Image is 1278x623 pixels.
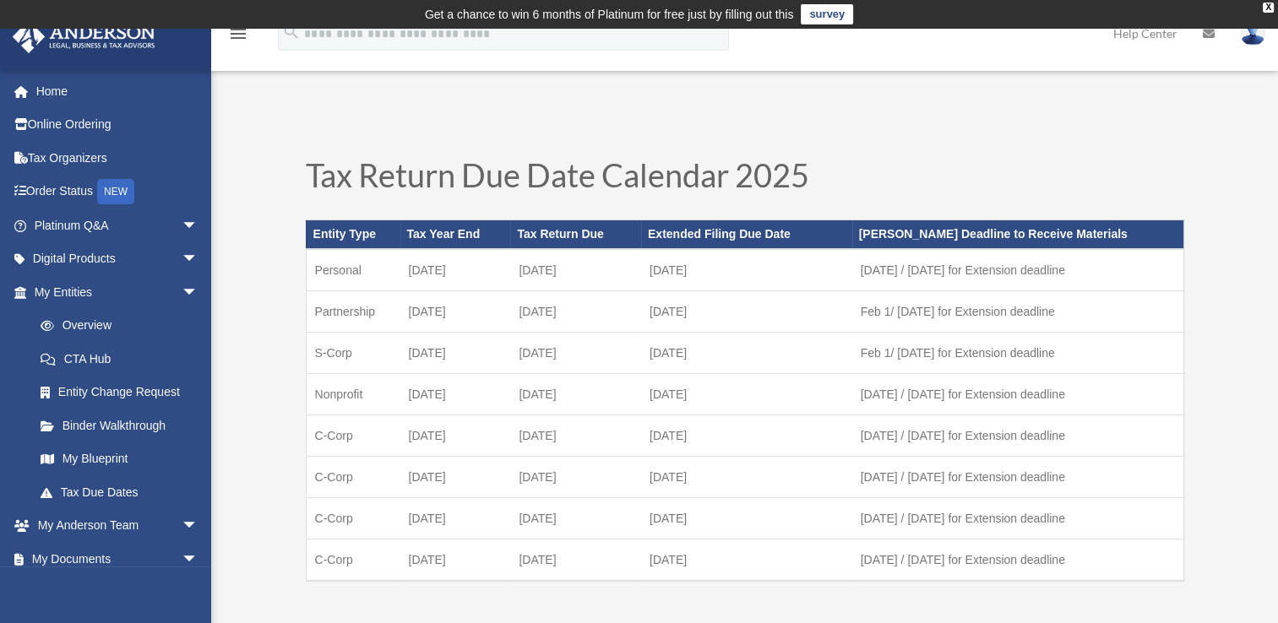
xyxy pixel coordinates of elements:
[641,498,852,539] td: [DATE]
[182,242,215,277] span: arrow_drop_down
[12,209,224,242] a: Platinum Q&Aarrow_drop_down
[182,275,215,310] span: arrow_drop_down
[12,141,224,175] a: Tax Organizers
[282,23,301,41] i: search
[12,175,224,209] a: Order StatusNEW
[12,542,224,576] a: My Documentsarrow_drop_down
[510,333,641,374] td: [DATE]
[306,498,400,539] td: C-Corp
[8,20,160,53] img: Anderson Advisors Platinum Portal
[400,291,511,333] td: [DATE]
[852,539,1183,582] td: [DATE] / [DATE] for Extension deadline
[400,457,511,498] td: [DATE]
[400,498,511,539] td: [DATE]
[510,291,641,333] td: [DATE]
[24,342,224,376] a: CTA Hub
[510,249,641,291] td: [DATE]
[400,539,511,582] td: [DATE]
[182,542,215,577] span: arrow_drop_down
[228,24,248,44] i: menu
[852,291,1183,333] td: Feb 1/ [DATE] for Extension deadline
[24,475,215,509] a: Tax Due Dates
[1240,21,1265,46] img: User Pic
[852,249,1183,291] td: [DATE] / [DATE] for Extension deadline
[24,309,224,343] a: Overview
[12,275,224,309] a: My Entitiesarrow_drop_down
[400,374,511,415] td: [DATE]
[306,159,1184,199] h1: Tax Return Due Date Calendar 2025
[182,209,215,243] span: arrow_drop_down
[12,74,224,108] a: Home
[852,457,1183,498] td: [DATE] / [DATE] for Extension deadline
[641,457,852,498] td: [DATE]
[306,249,400,291] td: Personal
[852,498,1183,539] td: [DATE] / [DATE] for Extension deadline
[852,374,1183,415] td: [DATE] / [DATE] for Extension deadline
[12,509,224,543] a: My Anderson Teamarrow_drop_down
[852,333,1183,374] td: Feb 1/ [DATE] for Extension deadline
[510,498,641,539] td: [DATE]
[641,415,852,457] td: [DATE]
[306,415,400,457] td: C-Corp
[641,249,852,291] td: [DATE]
[641,539,852,582] td: [DATE]
[12,242,224,276] a: Digital Productsarrow_drop_down
[306,539,400,582] td: C-Corp
[641,291,852,333] td: [DATE]
[400,415,511,457] td: [DATE]
[510,457,641,498] td: [DATE]
[510,539,641,582] td: [DATE]
[1263,3,1274,13] div: close
[24,376,224,409] a: Entity Change Request
[400,220,511,249] th: Tax Year End
[306,333,400,374] td: S-Corp
[12,108,224,142] a: Online Ordering
[306,291,400,333] td: Partnership
[228,30,248,44] a: menu
[97,179,134,204] div: NEW
[641,333,852,374] td: [DATE]
[510,374,641,415] td: [DATE]
[510,415,641,457] td: [DATE]
[306,457,400,498] td: C-Corp
[801,4,853,24] a: survey
[510,220,641,249] th: Tax Return Due
[182,509,215,544] span: arrow_drop_down
[24,409,224,442] a: Binder Walkthrough
[400,333,511,374] td: [DATE]
[306,374,400,415] td: Nonprofit
[641,374,852,415] td: [DATE]
[852,220,1183,249] th: [PERSON_NAME] Deadline to Receive Materials
[425,4,794,24] div: Get a chance to win 6 months of Platinum for free just by filling out this
[24,442,224,476] a: My Blueprint
[306,220,400,249] th: Entity Type
[400,249,511,291] td: [DATE]
[852,415,1183,457] td: [DATE] / [DATE] for Extension deadline
[641,220,852,249] th: Extended Filing Due Date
